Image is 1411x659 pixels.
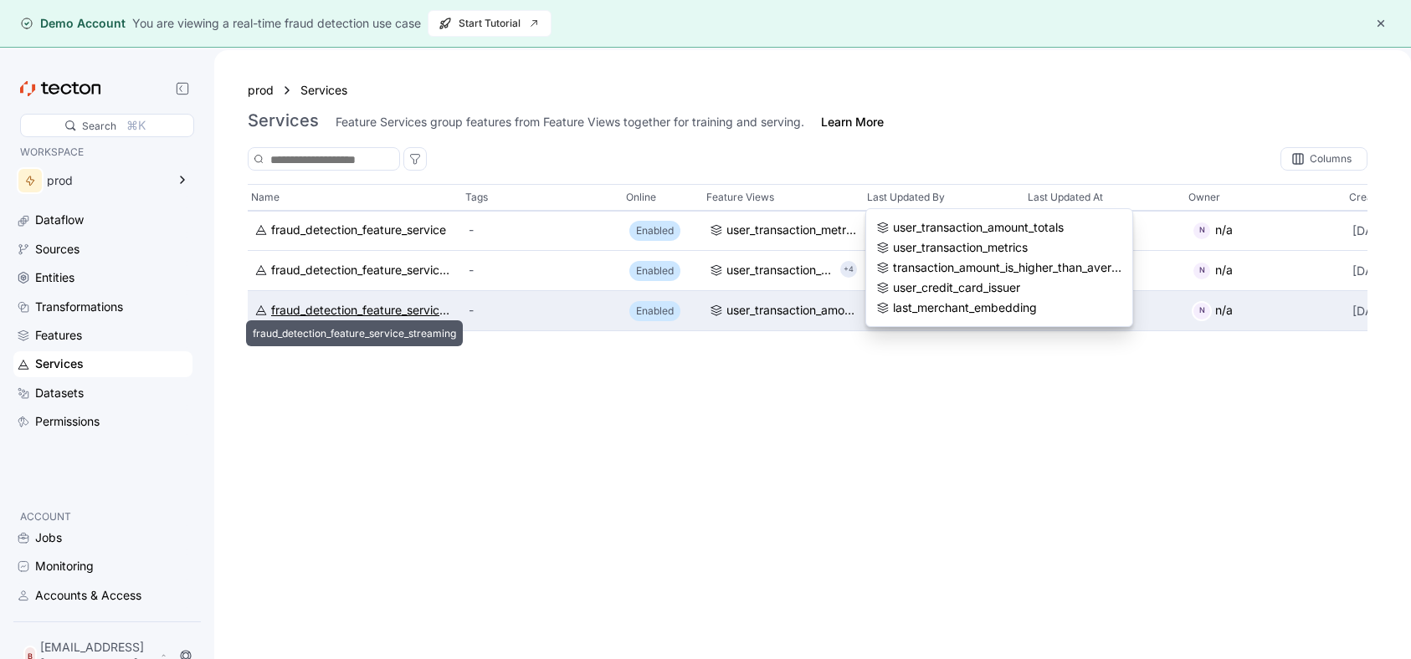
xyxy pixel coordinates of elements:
[20,508,186,525] p: ACCOUNT
[1028,189,1103,206] p: Last Updated At
[876,299,1122,316] a: last_merchant_embedding
[876,259,1122,276] a: transaction_amount_is_higher_than_average
[126,116,146,135] div: ⌘K
[35,557,94,575] div: Monitoring
[893,219,1064,236] div: user_transaction_amount_totals
[271,302,455,320] div: fraud_detection_feature_service_streaming
[867,189,945,206] p: Last Updated By
[254,302,455,320] a: fraud_detection_feature_service_streaming
[636,263,674,279] p: Enabled
[13,237,192,262] a: Sources
[300,81,359,100] a: Services
[248,81,274,100] a: prod
[13,554,192,579] a: Monitoring
[821,114,884,130] a: Learn More
[710,222,857,240] a: user_transaction_metrics
[876,279,1122,296] a: user_credit_card_issuer
[20,144,186,161] p: WORKSPACE
[251,189,280,206] p: Name
[726,222,857,240] div: user_transaction_metrics
[35,240,80,258] div: Sources
[465,189,488,206] p: Tags
[626,189,656,206] p: Online
[271,222,446,240] div: fraud_detection_feature_service
[35,529,62,547] div: Jobs
[254,262,455,280] a: fraud_detection_feature_service:v2
[710,262,834,280] a: user_transaction_amount_totals
[13,409,192,434] a: Permissions
[336,114,804,130] div: Feature Services group features from Feature Views together for training and serving.
[35,298,123,316] div: Transformations
[726,302,857,320] div: user_transaction_amount_totals
[82,118,116,134] div: Search
[1349,189,1400,206] p: Created At
[13,207,192,232] a: Dataflow
[248,110,319,130] h3: Services
[35,326,82,345] div: Features
[726,262,834,280] div: user_transaction_amount_totals
[20,114,194,137] div: Search⌘K
[20,15,126,32] div: Demo Account
[132,14,421,33] div: You are viewing a real-time fraud detection use case
[13,265,192,290] a: Entities
[469,302,616,320] div: -
[893,259,1122,276] div: transaction_amount_is_higher_than_average
[13,583,192,608] a: Accounts & Access
[710,302,857,320] a: user_transaction_amount_totals
[1310,154,1352,164] div: Columns
[47,175,166,186] div: prod
[876,219,1122,236] a: user_transaction_amount_totals
[35,211,84,229] div: Dataflow
[706,189,774,206] p: Feature Views
[844,262,854,278] p: +4
[254,222,455,240] a: fraud_detection_feature_service
[469,222,616,240] div: -
[35,355,84,373] div: Services
[13,525,192,550] a: Jobs
[35,268,74,287] div: Entities
[13,294,192,319] a: Transformations
[428,10,552,37] button: Start Tutorial
[893,239,1028,256] div: user_transaction_metrics
[271,262,455,280] div: fraud_detection_feature_service:v2
[35,384,84,402] div: Datasets
[636,303,674,319] p: Enabled
[893,279,1020,296] div: user_credit_card_issuer
[13,323,192,348] a: Features
[1280,147,1367,171] div: Columns
[13,351,192,376] a: Services
[1188,189,1220,206] p: Owner
[876,239,1122,256] a: user_transaction_metrics
[469,262,616,280] div: -
[35,412,100,431] div: Permissions
[893,299,1037,316] div: last_merchant_embedding
[35,586,141,605] div: Accounts & Access
[439,11,541,36] span: Start Tutorial
[13,381,192,406] a: Datasets
[636,222,674,239] p: Enabled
